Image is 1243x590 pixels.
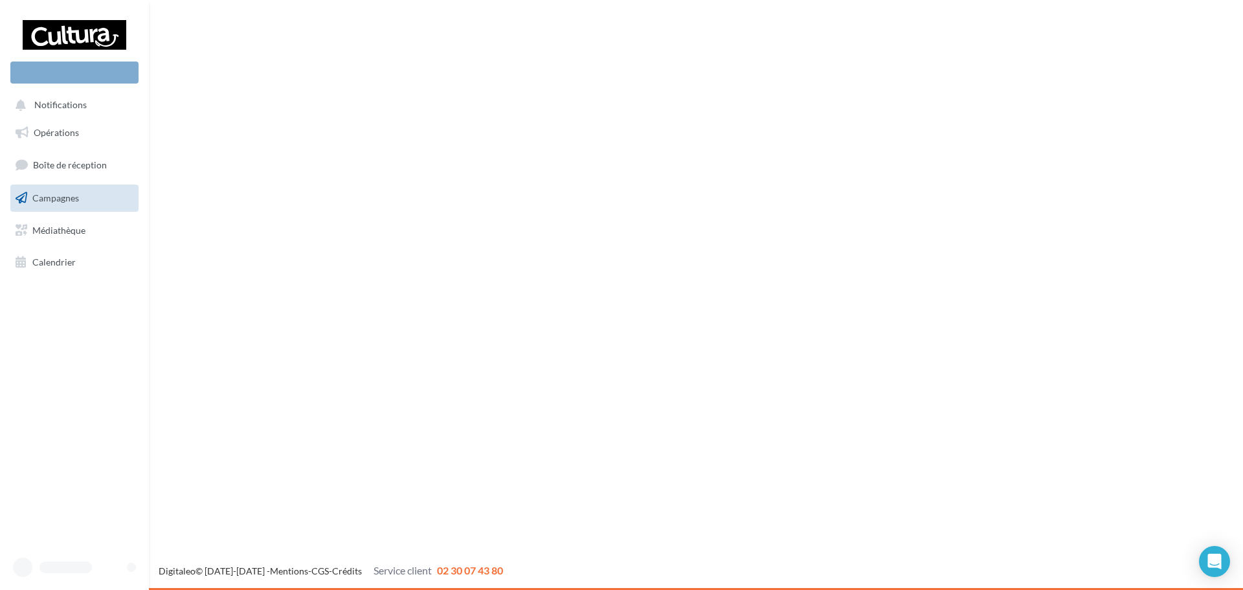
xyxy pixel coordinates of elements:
span: Opérations [34,127,79,138]
div: Nouvelle campagne [10,62,139,84]
a: Campagnes [8,185,141,212]
span: Campagnes [32,192,79,203]
a: CGS [311,565,329,576]
a: Calendrier [8,249,141,276]
a: Boîte de réception [8,151,141,179]
span: 02 30 07 43 80 [437,564,503,576]
a: Opérations [8,119,141,146]
span: Médiathèque [32,224,85,235]
span: © [DATE]-[DATE] - - - [159,565,503,576]
span: Notifications [34,100,87,111]
span: Calendrier [32,256,76,267]
span: Service client [374,564,432,576]
a: Digitaleo [159,565,196,576]
span: Boîte de réception [33,159,107,170]
div: Open Intercom Messenger [1199,546,1230,577]
a: Médiathèque [8,217,141,244]
a: Crédits [332,565,362,576]
a: Mentions [270,565,308,576]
